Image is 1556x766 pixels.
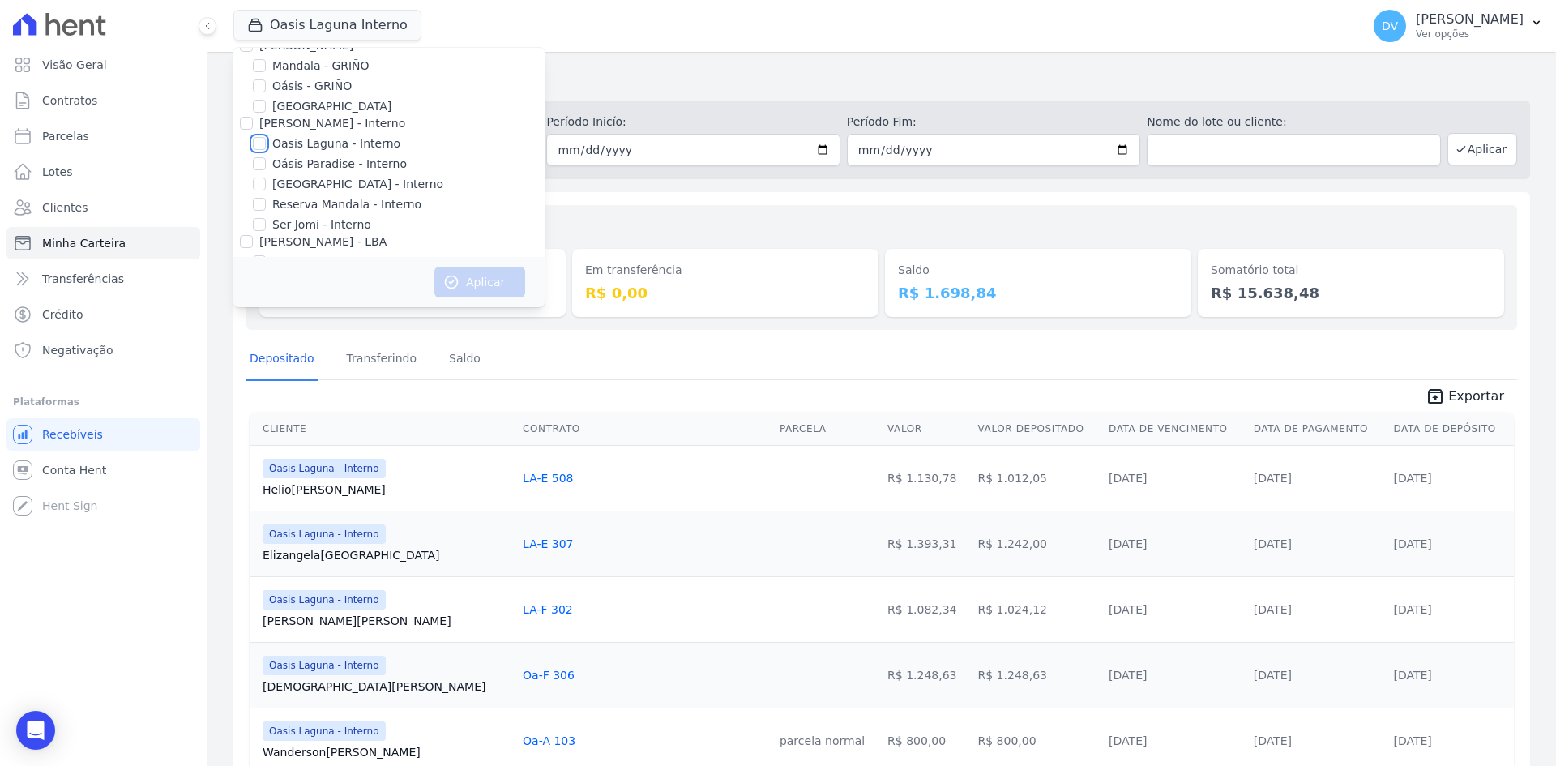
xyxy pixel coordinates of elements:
[1109,472,1147,485] a: [DATE]
[972,576,1103,642] td: R$ 1.024,12
[42,164,73,180] span: Lotes
[585,262,866,279] dt: Em transferência
[233,65,1530,94] h2: Minha Carteira
[272,78,352,95] label: Oásis - GRIÑO
[272,196,421,213] label: Reserva Mandala - Interno
[898,282,1178,304] dd: R$ 1.698,84
[272,176,443,193] label: [GEOGRAPHIC_DATA] - Interno
[516,413,773,446] th: Contrato
[42,92,97,109] span: Contratos
[272,135,400,152] label: Oasis Laguna - Interno
[263,547,510,563] a: Elizangela[GEOGRAPHIC_DATA]
[523,603,573,616] a: LA-F 302
[42,462,106,478] span: Conta Hent
[1254,472,1292,485] a: [DATE]
[523,734,575,747] a: Oa-A 103
[881,576,971,642] td: R$ 1.082,34
[446,339,484,381] a: Saldo
[13,392,194,412] div: Plataformas
[6,263,200,295] a: Transferências
[6,334,200,366] a: Negativação
[898,262,1178,279] dt: Saldo
[259,117,405,130] label: [PERSON_NAME] - Interno
[6,120,200,152] a: Parcelas
[972,445,1103,511] td: R$ 1.012,05
[1393,603,1431,616] a: [DATE]
[1361,3,1556,49] button: DV [PERSON_NAME] Ver opções
[16,711,55,750] div: Open Intercom Messenger
[523,669,575,682] a: Oa-F 306
[881,445,971,511] td: R$ 1.130,78
[1387,413,1514,446] th: Data de Depósito
[1102,413,1247,446] th: Data de Vencimento
[233,10,421,41] button: Oasis Laguna Interno
[246,339,318,381] a: Depositado
[847,113,1140,131] label: Período Fim:
[272,98,391,115] label: [GEOGRAPHIC_DATA]
[1211,262,1491,279] dt: Somatório total
[1211,282,1491,304] dd: R$ 15.638,48
[585,282,866,304] dd: R$ 0,00
[263,613,510,629] a: [PERSON_NAME][PERSON_NAME]
[6,191,200,224] a: Clientes
[881,413,971,446] th: Valor
[773,413,881,446] th: Parcela
[881,511,971,576] td: R$ 1.393,31
[1254,537,1292,550] a: [DATE]
[6,49,200,81] a: Visão Geral
[1447,133,1517,165] button: Aplicar
[1109,603,1147,616] a: [DATE]
[1109,734,1147,747] a: [DATE]
[780,734,865,747] a: parcela normal
[1382,20,1398,32] span: DV
[42,426,103,443] span: Recebíveis
[42,306,83,323] span: Crédito
[1416,11,1524,28] p: [PERSON_NAME]
[344,339,421,381] a: Transferindo
[263,744,510,760] a: Wanderson[PERSON_NAME]
[42,342,113,358] span: Negativação
[42,235,126,251] span: Minha Carteira
[263,678,510,695] a: [DEMOGRAPHIC_DATA][PERSON_NAME]
[1247,413,1387,446] th: Data de Pagamento
[1254,734,1292,747] a: [DATE]
[263,524,386,544] span: Oasis Laguna - Interno
[272,58,370,75] label: Mandala - GRIÑO
[6,84,200,117] a: Contratos
[881,642,971,708] td: R$ 1.248,63
[263,721,386,741] span: Oasis Laguna - Interno
[1109,537,1147,550] a: [DATE]
[1254,669,1292,682] a: [DATE]
[434,267,525,297] button: Aplicar
[1448,387,1504,406] span: Exportar
[42,128,89,144] span: Parcelas
[1416,28,1524,41] p: Ver opções
[1393,669,1431,682] a: [DATE]
[42,57,107,73] span: Visão Geral
[263,459,386,478] span: Oasis Laguna - Interno
[6,156,200,188] a: Lotes
[259,235,387,248] label: [PERSON_NAME] - LBA
[1426,387,1445,406] i: unarchive
[1393,537,1431,550] a: [DATE]
[42,199,88,216] span: Clientes
[263,481,510,498] a: Helio[PERSON_NAME]
[263,590,386,610] span: Oasis Laguna - Interno
[272,156,407,173] label: Oásis Paradise - Interno
[546,113,840,131] label: Período Inicío:
[263,656,386,675] span: Oasis Laguna - Interno
[972,413,1103,446] th: Valor Depositado
[1413,387,1517,409] a: unarchive Exportar
[6,227,200,259] a: Minha Carteira
[6,454,200,486] a: Conta Hent
[1393,734,1431,747] a: [DATE]
[523,472,573,485] a: LA-E 508
[972,642,1103,708] td: R$ 1.248,63
[523,537,573,550] a: LA-E 307
[250,413,516,446] th: Cliente
[1393,472,1431,485] a: [DATE]
[272,254,382,271] label: Oasis Laguna - LBA
[1254,603,1292,616] a: [DATE]
[272,216,371,233] label: Ser Jomi - Interno
[42,271,124,287] span: Transferências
